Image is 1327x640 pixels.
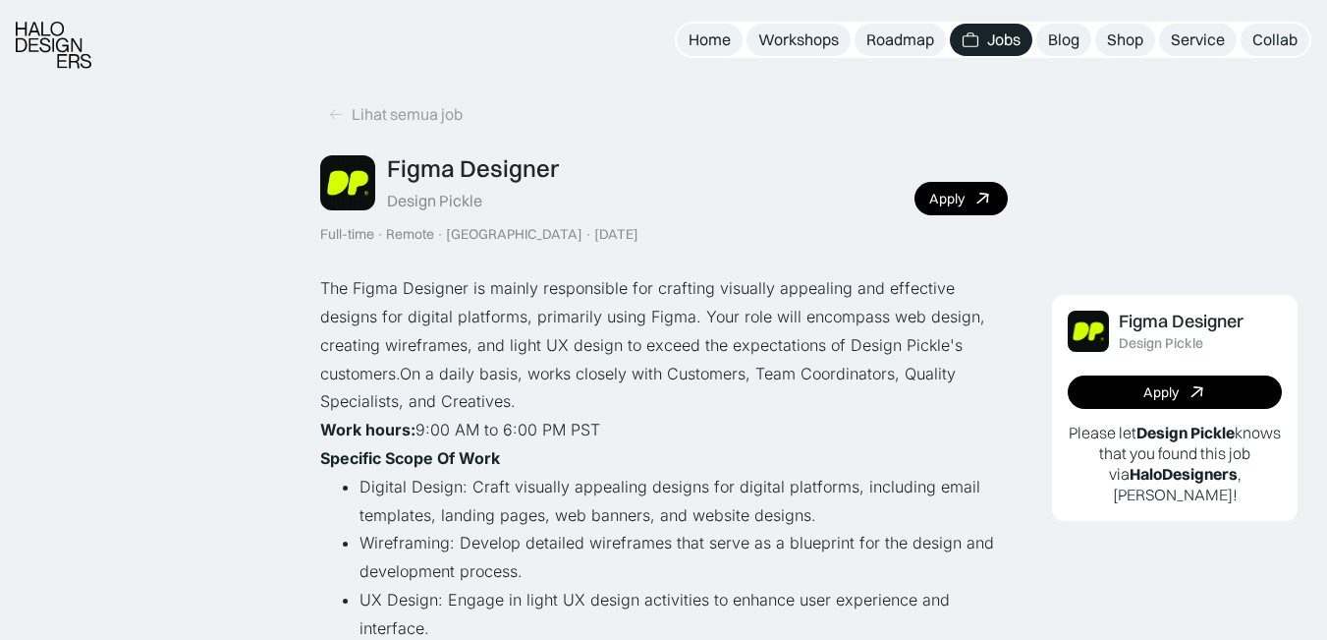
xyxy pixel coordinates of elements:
[914,182,1008,215] a: Apply
[320,274,1008,416] p: The Figma Designer is mainly responsible for crafting visually appealing and effective designs fo...
[387,191,482,211] div: Design Pickle
[1068,376,1282,409] a: Apply
[1241,24,1309,56] a: Collab
[320,416,1008,444] p: ‍ 9:00 AM to 6:00 PM PST
[446,226,582,243] div: [GEOGRAPHIC_DATA]
[320,444,1008,473] p: ‍
[1095,24,1155,56] a: Shop
[1068,423,1282,504] p: Please let knows that you found this job via , [PERSON_NAME]!
[376,226,384,243] div: ·
[1136,423,1235,442] b: Design Pickle
[929,191,965,207] div: Apply
[1143,384,1179,401] div: Apply
[1119,335,1203,352] div: Design Pickle
[746,24,851,56] a: Workshops
[320,98,470,131] a: Lihat semua job
[950,24,1032,56] a: Jobs
[677,24,743,56] a: Home
[387,154,559,183] div: Figma Designer
[1036,24,1091,56] a: Blog
[594,226,638,243] div: [DATE]
[436,226,444,243] div: ·
[1159,24,1237,56] a: Service
[758,29,839,50] div: Workshops
[1107,29,1143,50] div: Shop
[1130,464,1238,484] b: HaloDesigners
[987,29,1021,50] div: Jobs
[320,420,415,439] strong: Work hours:
[1068,311,1109,352] img: Job Image
[359,529,1008,586] li: Wireframing: Develop detailed wireframes that serve as a blueprint for the design and development...
[1119,312,1244,332] div: Figma Designer
[320,155,375,210] img: Job Image
[320,448,500,468] strong: Specific Scope Of Work
[855,24,946,56] a: Roadmap
[352,104,463,125] div: Lihat semua job
[359,473,1008,530] li: Digital Design: Craft visually appealing designs for digital platforms, including email templates...
[1252,29,1298,50] div: Collab
[1048,29,1079,50] div: Blog
[866,29,934,50] div: Roadmap
[689,29,731,50] div: Home
[584,226,592,243] div: ·
[386,226,434,243] div: Remote
[320,226,374,243] div: Full-time
[1171,29,1225,50] div: Service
